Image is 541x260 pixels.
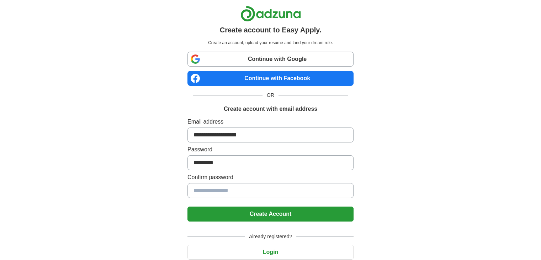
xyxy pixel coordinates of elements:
label: Email address [187,118,354,126]
a: Continue with Google [187,52,354,67]
a: Continue with Facebook [187,71,354,86]
span: Already registered? [245,233,296,240]
h1: Create account to Easy Apply. [220,25,322,35]
button: Create Account [187,207,354,222]
label: Password [187,145,354,154]
h1: Create account with email address [224,105,317,113]
a: Login [187,249,354,255]
label: Confirm password [187,173,354,182]
button: Login [187,245,354,260]
span: OR [262,92,279,99]
img: Adzuna logo [240,6,301,22]
p: Create an account, upload your resume and land your dream role. [189,40,352,46]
